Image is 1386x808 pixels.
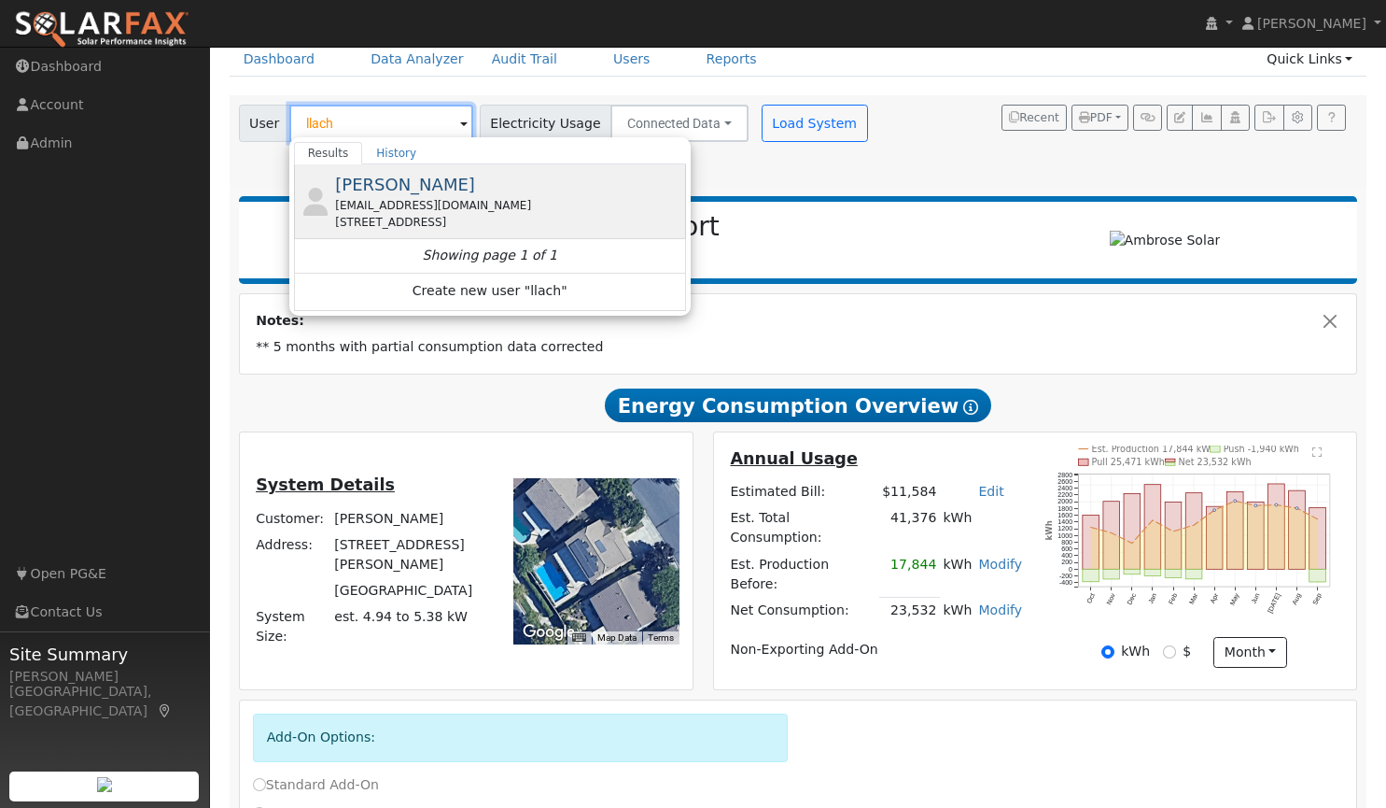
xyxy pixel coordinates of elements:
[1121,642,1150,661] label: kWh
[1317,105,1346,131] a: Help Link
[1071,105,1128,131] button: PDF
[1124,494,1141,570] rect: onclick=""
[1057,478,1072,486] text: 2600
[1061,553,1072,560] text: 400
[1167,105,1193,131] button: Edit User
[1309,508,1326,570] rect: onclick=""
[1257,16,1366,31] span: [PERSON_NAME]
[1124,570,1141,574] rect: onclick=""
[253,778,266,791] input: Standard Add-On
[978,484,1003,499] a: Edit
[1192,105,1221,131] button: Multi-Series Graph
[230,42,329,77] a: Dashboard
[335,197,681,214] div: [EMAIL_ADDRESS][DOMAIN_NAME]
[1089,527,1092,530] circle: onclick=""
[1312,447,1322,458] text: 
[1057,532,1072,540] text: 1000
[1316,518,1319,521] circle: onclick=""
[1079,111,1113,124] span: PDF
[1105,592,1117,606] text: Nov
[1321,311,1340,331] button: Close
[256,475,395,494] u: System Details
[940,551,975,597] td: kWh
[963,400,978,415] i: Show Help
[331,577,494,603] td: [GEOGRAPHIC_DATA]
[693,42,771,77] a: Reports
[597,631,637,645] button: Map Data
[1001,105,1067,131] button: Recent
[1311,593,1323,607] text: Sep
[1168,593,1179,607] text: Feb
[362,142,430,164] a: History
[1209,592,1220,605] text: Apr
[1101,645,1114,659] input: kWh
[1172,531,1175,533] circle: onclick=""
[610,105,749,142] button: Connected Data
[1061,546,1072,554] text: 600
[331,532,494,577] td: [STREET_ADDRESS][PERSON_NAME]
[289,105,473,142] input: Select a User
[1185,493,1202,570] rect: onclick=""
[335,175,475,194] span: [PERSON_NAME]
[648,632,674,643] a: Terms (opens in new tab)
[9,682,200,721] div: [GEOGRAPHIC_DATA], [GEOGRAPHIC_DATA]
[978,602,1022,617] a: Modify
[1147,593,1158,606] text: Jan
[1110,532,1113,535] circle: onclick=""
[1213,509,1216,512] circle: onclick=""
[518,620,580,645] img: Google
[253,714,789,761] div: Add-On Options:
[940,505,1026,551] td: kWh
[978,557,1022,572] a: Modify
[1110,231,1221,250] img: Ambrose Solar
[331,604,494,650] td: System Size
[1057,472,1072,479] text: 2800
[1083,516,1099,570] rect: onclick=""
[727,479,879,505] td: Estimated Bill:
[1165,503,1182,570] rect: onclick=""
[1229,592,1241,607] text: May
[1083,570,1099,582] rect: onclick=""
[1103,570,1120,580] rect: onclick=""
[357,42,478,77] a: Data Analyzer
[258,211,972,243] h2: Scenario Report
[1275,504,1278,507] circle: onclick=""
[879,505,940,551] td: 41,376
[1295,507,1298,510] circle: onclick=""
[334,609,468,624] span: est. 4.94 to 5.38 kW
[157,703,174,718] a: Map
[940,597,975,624] td: kWh
[253,505,331,532] td: Customer:
[1144,485,1161,570] rect: onclick=""
[1283,105,1312,131] button: Settings
[762,105,868,142] button: Load System
[730,449,857,468] u: Annual Usage
[879,597,940,624] td: 23,532
[727,597,879,624] td: Net Consumption:
[1057,519,1072,527] text: 1400
[1091,445,1216,455] text: Est. Production 17,844 kWh
[1061,560,1072,567] text: 200
[1103,502,1120,570] rect: onclick=""
[256,313,304,328] strong: Notes:
[1133,105,1162,131] button: Generate Report Link
[1185,570,1202,580] rect: onclick=""
[727,505,879,551] td: Est. Total Consumption:
[1251,593,1262,606] text: Jun
[572,631,585,645] button: Keyboard shortcuts
[97,777,112,792] img: retrieve
[1254,504,1257,507] circle: onclick=""
[1234,500,1237,503] circle: onclick=""
[1289,491,1306,570] rect: onclick=""
[1057,512,1072,519] text: 1600
[248,211,982,269] div: Powered by SolarFax ®
[1044,521,1054,541] text: kWh
[727,551,879,597] td: Est. Production Before:
[14,10,189,50] img: SolarFax
[253,604,331,650] td: System Size:
[1126,592,1138,606] text: Dec
[599,42,665,77] a: Users
[1268,485,1285,571] rect: onclick=""
[1221,105,1250,131] button: Login As
[1057,492,1072,500] text: 2200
